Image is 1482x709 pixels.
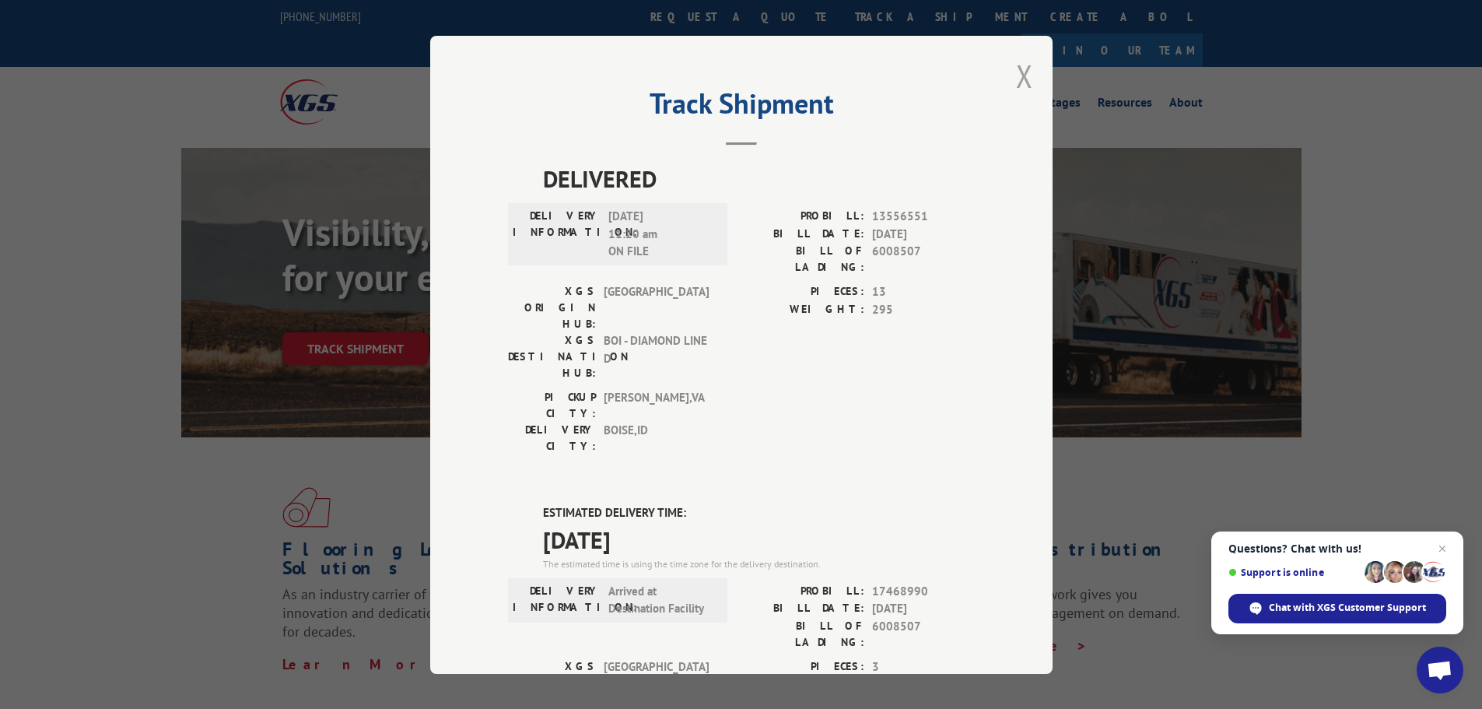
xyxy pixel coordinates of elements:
label: XGS ORIGIN HUB: [508,658,596,707]
span: 17468990 [872,582,975,600]
span: [DATE] [872,600,975,618]
label: PIECES: [741,283,864,301]
div: Open chat [1417,647,1463,693]
span: 295 [872,300,975,318]
span: Close chat [1433,539,1452,558]
label: DELIVERY INFORMATION: [513,208,601,261]
label: PIECES: [741,658,864,676]
label: XGS ORIGIN HUB: [508,283,596,332]
label: XGS DESTINATION HUB: [508,332,596,381]
label: BILL OF LADING: [741,617,864,650]
span: 3 [872,658,975,676]
label: PICKUP CITY: [508,389,596,422]
span: Arrived at Destination Facility [608,582,713,617]
span: [GEOGRAPHIC_DATA] [604,658,709,707]
label: DELIVERY CITY: [508,422,596,455]
span: Support is online [1228,567,1359,578]
span: [DATE] [872,225,975,243]
label: BILL OF LADING: [741,243,864,276]
button: Close modal [1016,55,1033,97]
label: PROBILL: [741,208,864,226]
span: [PERSON_NAME] , VA [604,389,709,422]
label: BILL DATE: [741,600,864,618]
label: DELIVERY INFORMATION: [513,582,601,617]
span: BOI - DIAMOND LINE D [604,332,709,381]
span: [DATE] [543,521,975,556]
span: 6008507 [872,617,975,650]
span: 13 [872,283,975,301]
label: ESTIMATED DELIVERY TIME: [543,504,975,522]
label: WEIGHT: [741,300,864,318]
span: Questions? Chat with us! [1228,542,1446,555]
div: The estimated time is using the time zone for the delivery destination. [543,556,975,570]
span: 6008507 [872,243,975,276]
span: [DATE] 11:20 am ON FILE [608,208,713,261]
span: 13556551 [872,208,975,226]
span: [GEOGRAPHIC_DATA] [604,283,709,332]
label: BILL DATE: [741,225,864,243]
h2: Track Shipment [508,93,975,122]
div: Chat with XGS Customer Support [1228,594,1446,623]
span: BOISE , ID [604,422,709,455]
span: DELIVERED [543,161,975,196]
span: Chat with XGS Customer Support [1269,601,1426,615]
label: PROBILL: [741,582,864,600]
